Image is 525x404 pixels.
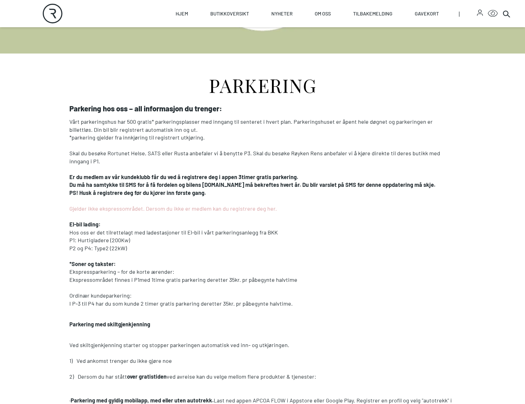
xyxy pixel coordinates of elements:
button: Open Accessibility Menu [488,9,498,19]
strong: PS! Husk å registrere deg før du kjører inn første gang. [69,189,206,196]
p: Skal du besøke Rortunet Helse, SATS eller Rusta anbefaler vi å benytte P3. Skal du besøke Røyken ... [69,149,456,165]
h3: Parkering hos oss – all informasjon du trenger: [69,104,456,113]
p: Ved skiltgjenkjenning starter og stopper parkeringen automatisk ved inn- og utkjøringen. [69,341,456,349]
p: Ekspressområdet finnes i P1med 1time gratis parkering deretter 35kr. pr påbegynte halvtime [69,276,456,284]
p: I P-3 til P4 har du som kunde 2 timer gratis parkering deretter 35kr. pr påbegynte halvtime. [69,300,456,308]
p: Vårt parkeringshus har 500 gratis* parkeringsplasser med inngang til senteret i hvert plan. Parke... [69,118,456,134]
p: Ordinær kundeparkering: [69,292,456,300]
strong: El-bil lading: [69,221,101,228]
strong: Er du medlem av vår kundeklubb får du ved å registrere deg i appen 3timer gratis parkering. [69,174,298,180]
p: *parkering gjelder fra innkjøring til registrert utkjøring. [69,134,456,142]
p: Hos oss er det tilrettelagt med ladestasjoner til El-bil i vårt parkeringsanlegg fra BKK [69,229,456,237]
p: 2) Dersom du har stått ved avreise kan du velge mellom flere produkter & tjenester: [69,373,456,381]
strong: Parkering med gyldig mobilapp, med eller uten autotrekk. [71,397,214,404]
strong: Parkering med skiltgjenkjenning [69,321,150,328]
strong: over gratistiden [127,373,167,380]
p: 1) Ved ankomst trenger du ikke gjøre noe [69,357,456,365]
p: P2 og P4: Type2 (22kW) [69,244,456,252]
p: Ekspressparkering – for de korte ærender: [69,268,456,276]
p: P1: Hurtigladere (200Kw) [69,236,456,244]
a: Gjelder ikke ekspressområdet. Dersom du ikke er medlem kan du registrere deg her. [69,205,277,212]
strong: *Soner og takster: [69,260,116,267]
strong: Du må ha samtykke til SMS for å få fordelen og bilens [DOMAIN_NAME] må bekreftes hvert år. Du bli... [69,181,435,188]
h1: PARKERING [69,71,456,94]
